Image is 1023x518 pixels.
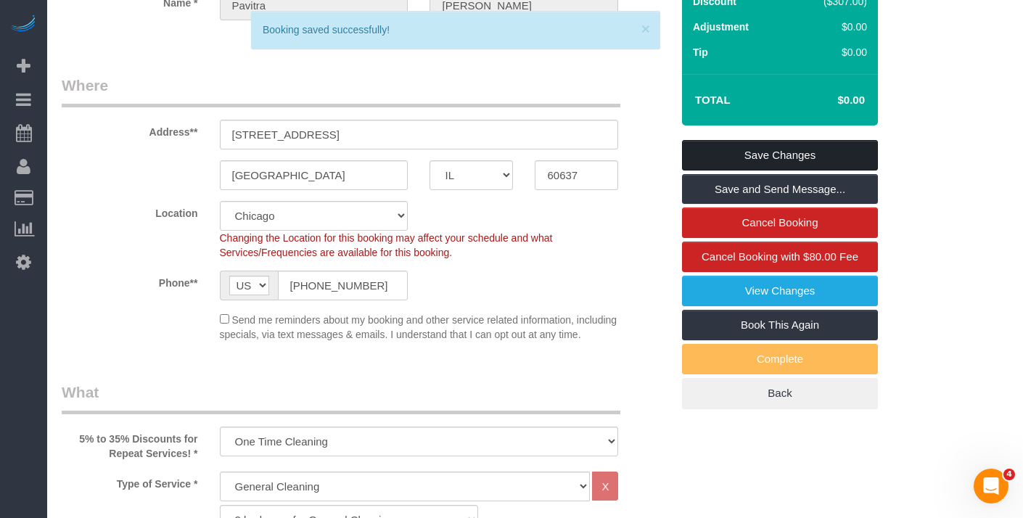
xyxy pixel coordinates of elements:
div: Booking saved successfully! [263,22,649,37]
span: Cancel Booking with $80.00 Fee [702,250,858,263]
div: $0.00 [794,45,867,59]
label: Location [51,201,209,221]
div: $0.00 [794,20,867,34]
legend: Where [62,75,620,107]
a: View Changes [682,276,878,306]
a: Book This Again [682,310,878,340]
label: 5% to 35% Discounts for Repeat Services! * [51,427,209,461]
input: Zip Code** [535,160,618,190]
span: 4 [1003,469,1015,480]
label: Adjustment [693,20,749,34]
a: Cancel Booking [682,207,878,238]
span: Send me reminders about my booking and other service related information, including specials, via... [220,314,617,340]
iframe: Intercom live chat [974,469,1008,503]
a: Cancel Booking with $80.00 Fee [682,242,878,272]
a: Back [682,378,878,408]
a: Save and Send Message... [682,174,878,205]
legend: What [62,382,620,414]
img: Automaid Logo [9,15,38,35]
h4: $0.00 [794,94,865,107]
label: Type of Service * [51,472,209,491]
span: Changing the Location for this booking may affect your schedule and what Services/Frequencies are... [220,232,553,258]
button: × [641,21,650,36]
strong: Total [695,94,731,106]
label: Tip [693,45,708,59]
a: Save Changes [682,140,878,170]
